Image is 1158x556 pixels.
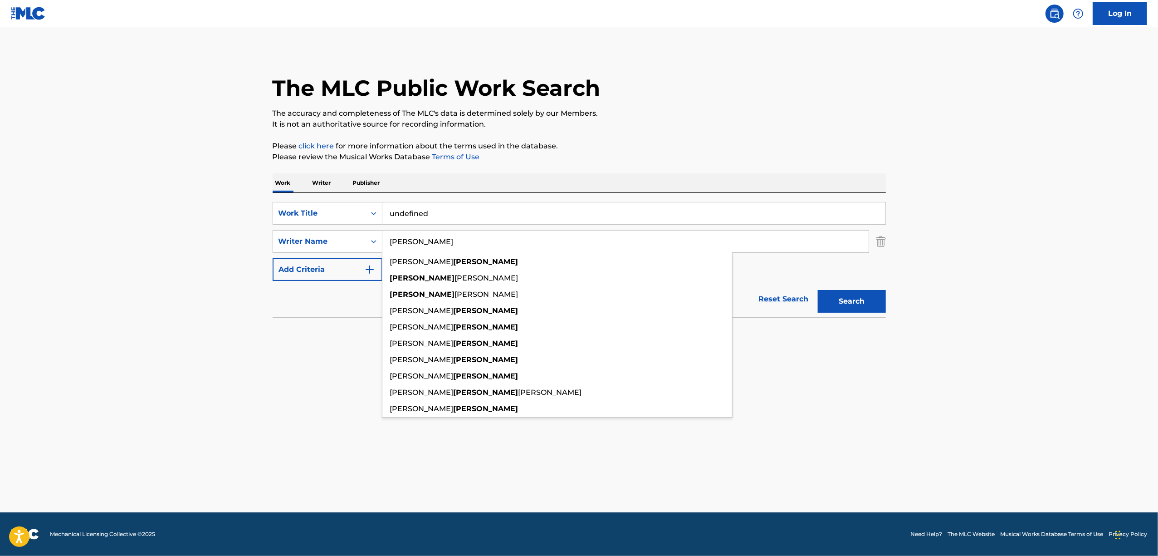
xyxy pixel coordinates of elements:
[310,173,334,192] p: Writer
[273,108,886,119] p: The accuracy and completeness of The MLC's data is determined solely by our Members.
[1049,8,1060,19] img: search
[454,388,518,397] strong: [PERSON_NAME]
[1073,8,1084,19] img: help
[454,323,518,331] strong: [PERSON_NAME]
[454,339,518,348] strong: [PERSON_NAME]
[430,153,480,161] a: Terms of Use
[390,257,454,266] span: [PERSON_NAME]
[11,529,39,540] img: logo
[273,141,886,152] p: Please for more information about the terms used in the database.
[273,74,601,102] h1: The MLC Public Work Search
[1113,512,1158,556] iframe: Chat Widget
[454,372,518,380] strong: [PERSON_NAME]
[279,236,360,247] div: Writer Name
[1115,522,1121,549] div: Drag
[273,202,886,317] form: Search Form
[390,290,455,299] strong: [PERSON_NAME]
[350,173,383,192] p: Publisher
[818,290,886,313] button: Search
[390,404,454,413] span: [PERSON_NAME]
[273,173,293,192] p: Work
[390,306,454,315] span: [PERSON_NAME]
[454,355,518,364] strong: [PERSON_NAME]
[1000,530,1103,538] a: Musical Works Database Terms of Use
[455,290,518,299] span: [PERSON_NAME]
[910,530,942,538] a: Need Help?
[279,208,360,219] div: Work Title
[518,388,582,397] span: [PERSON_NAME]
[11,7,46,20] img: MLC Logo
[948,530,995,538] a: The MLC Website
[390,372,454,380] span: [PERSON_NAME]
[876,230,886,253] img: Delete Criterion
[50,530,155,538] span: Mechanical Licensing Collective © 2025
[273,258,382,281] button: Add Criteria
[1093,2,1147,25] a: Log In
[390,274,455,282] strong: [PERSON_NAME]
[754,289,813,309] a: Reset Search
[273,152,886,162] p: Please review the Musical Works Database
[454,257,518,266] strong: [PERSON_NAME]
[454,404,518,413] strong: [PERSON_NAME]
[390,323,454,331] span: [PERSON_NAME]
[364,264,375,275] img: 9d2ae6d4665cec9f34b9.svg
[273,119,886,130] p: It is not an authoritative source for recording information.
[390,339,454,348] span: [PERSON_NAME]
[454,306,518,315] strong: [PERSON_NAME]
[455,274,518,282] span: [PERSON_NAME]
[390,388,454,397] span: [PERSON_NAME]
[1069,5,1087,23] div: Help
[299,142,334,150] a: click here
[390,355,454,364] span: [PERSON_NAME]
[1109,530,1147,538] a: Privacy Policy
[1046,5,1064,23] a: Public Search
